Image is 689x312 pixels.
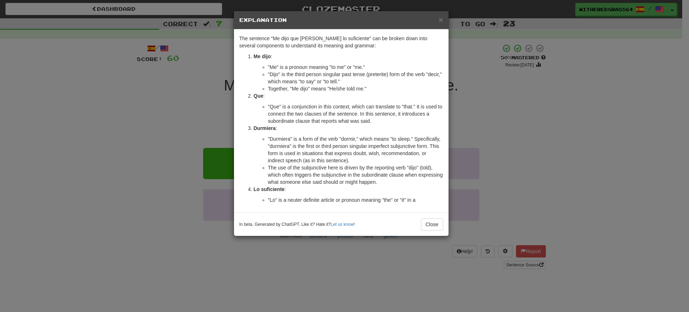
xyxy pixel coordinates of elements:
[254,186,443,193] p: :
[268,71,443,85] li: "Dijo" is the third person singular past tense (preterite) form of the verb "decir," which means ...
[439,15,443,24] span: ×
[268,103,443,125] li: "Que" is a conjunction in this context, which can translate to "that." It is used to connect the ...
[254,125,443,132] p: :
[268,85,443,92] li: Together, "Me dijo" means "He/she told me."
[439,16,443,23] button: Close
[254,125,276,131] strong: Durmiera
[268,196,443,204] li: "Lo" is a neuter definite article or pronoun meaning "the" or "it" in a
[254,53,443,60] p: :
[254,53,271,59] strong: Me dijo
[254,186,285,192] strong: Lo suficiente
[239,35,443,49] p: The sentence "Me dijo que [PERSON_NAME] lo suficiente" can be broken down into several components...
[254,93,263,99] strong: Que
[254,92,443,99] p: :
[268,164,443,186] li: The use of the subjunctive here is driven by the reporting verb "dijo" (told), which often trigge...
[239,222,355,228] small: In beta. Generated by ChatGPT. Like it? Hate it? !
[331,222,353,227] a: Let us know
[268,135,443,164] li: "Durmiera" is a form of the verb "dormir," which means "to sleep." Specifically, "durmiera" is th...
[421,218,443,230] button: Close
[239,17,443,24] h5: Explanation
[268,64,443,71] li: "Me" is a pronoun meaning "to me" or "me."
